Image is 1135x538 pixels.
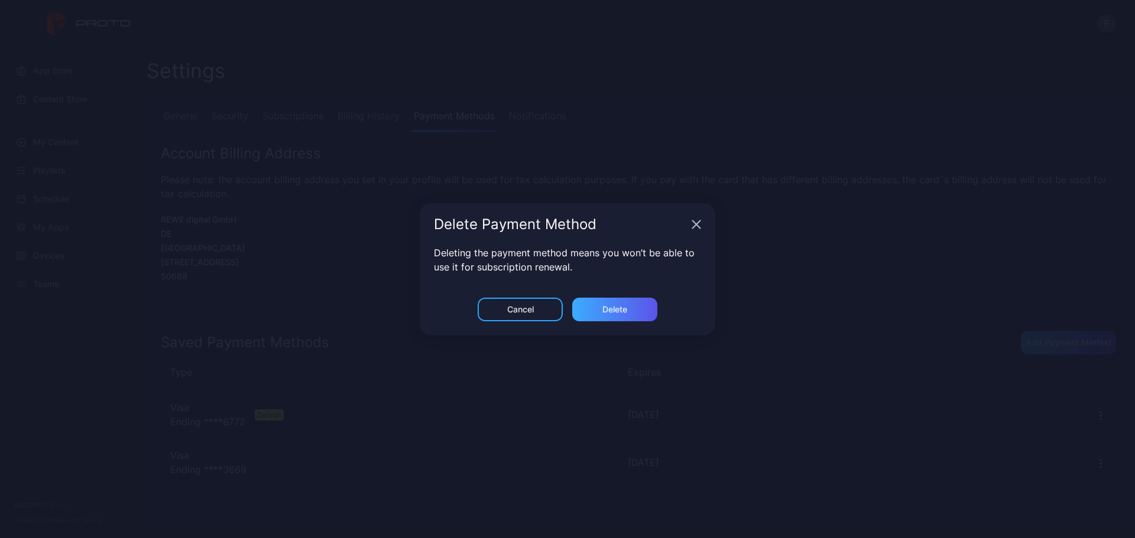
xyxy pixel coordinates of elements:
button: Cancel [478,298,563,321]
button: Delete [572,298,657,321]
div: Delete Payment Method [434,217,687,231]
div: Cancel [507,305,534,314]
div: Delete [602,305,627,314]
p: Deleting the payment method means you won’t be able to use it for subscription renewal. [434,246,701,274]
